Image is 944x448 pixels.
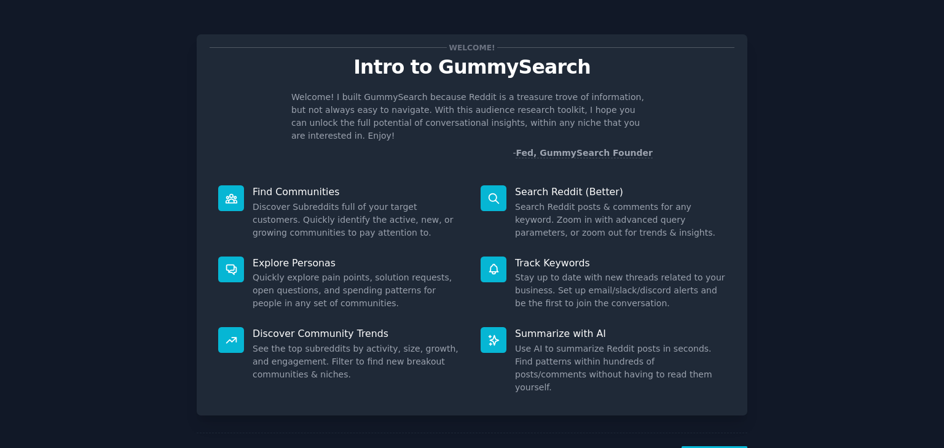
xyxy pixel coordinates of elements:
[515,201,726,239] dd: Search Reddit posts & comments for any keyword. Zoom in with advanced query parameters, or zoom o...
[515,327,726,340] p: Summarize with AI
[515,185,726,198] p: Search Reddit (Better)
[253,271,463,310] dd: Quickly explore pain points, solution requests, open questions, and spending patterns for people ...
[515,271,726,310] dd: Stay up to date with new threads related to your business. Set up email/slack/discord alerts and ...
[515,342,726,394] dd: Use AI to summarize Reddit posts in seconds. Find patterns within hundreds of posts/comments with...
[516,148,653,158] a: Fed, GummySearch Founder
[253,327,463,340] p: Discover Community Trends
[253,201,463,239] dd: Discover Subreddits full of your target customers. Quickly identify the active, new, or growing c...
[447,41,497,54] span: Welcome!
[291,91,653,142] p: Welcome! I built GummySearch because Reddit is a treasure trove of information, but not always ea...
[253,185,463,198] p: Find Communities
[253,342,463,381] dd: See the top subreddits by activity, size, growth, and engagement. Filter to find new breakout com...
[253,257,463,269] p: Explore Personas
[515,257,726,269] p: Track Keywords
[513,147,653,160] div: -
[210,56,734,78] p: Intro to GummySearch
